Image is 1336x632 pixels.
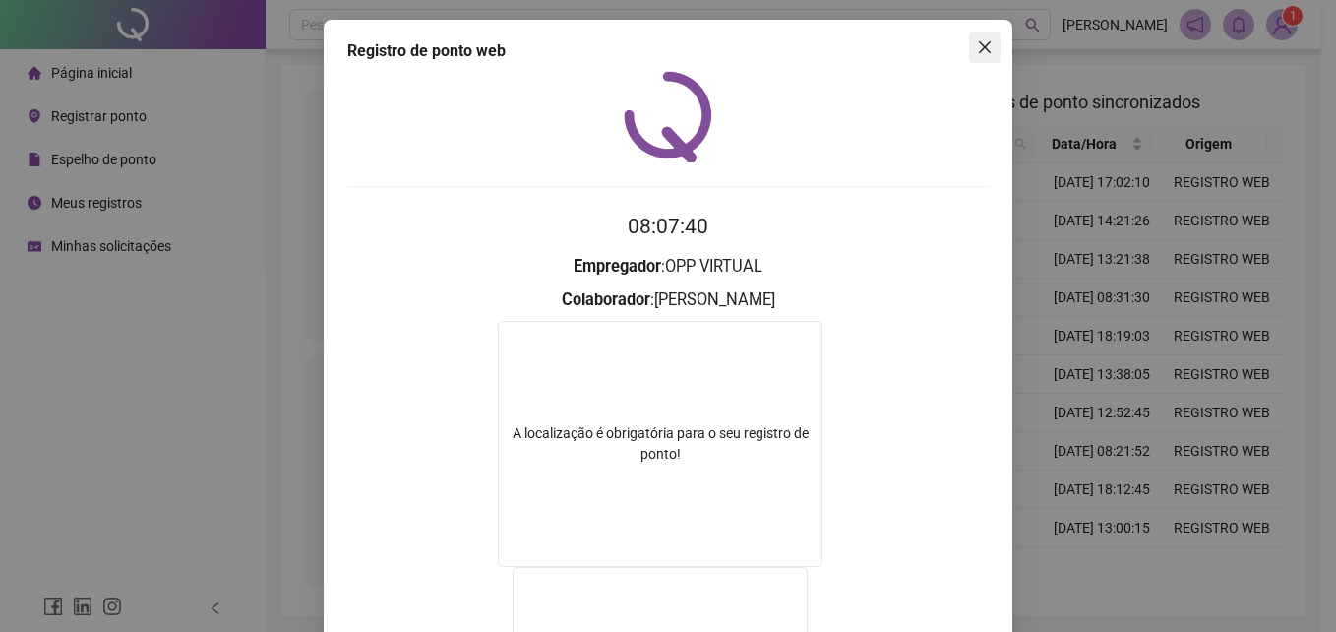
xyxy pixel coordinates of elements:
h3: : OPP VIRTUAL [347,254,989,280]
span: close [977,39,993,55]
strong: Colaborador [562,290,650,309]
div: A localização é obrigatória para o seu registro de ponto! [499,423,821,465]
button: Close [969,32,1001,63]
h3: : [PERSON_NAME] [347,287,989,313]
strong: Empregador [574,257,661,276]
div: Registro de ponto web [347,39,989,63]
time: 08:07:40 [628,215,708,238]
img: QRPoint [624,71,712,162]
